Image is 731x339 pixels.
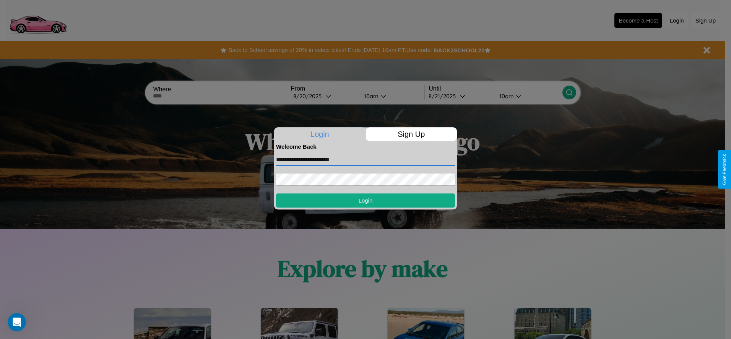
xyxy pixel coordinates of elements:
[8,313,26,331] iframe: Intercom live chat
[366,127,457,141] p: Sign Up
[276,143,455,150] h4: Welcome Back
[274,127,365,141] p: Login
[722,154,727,185] div: Give Feedback
[276,193,455,208] button: Login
